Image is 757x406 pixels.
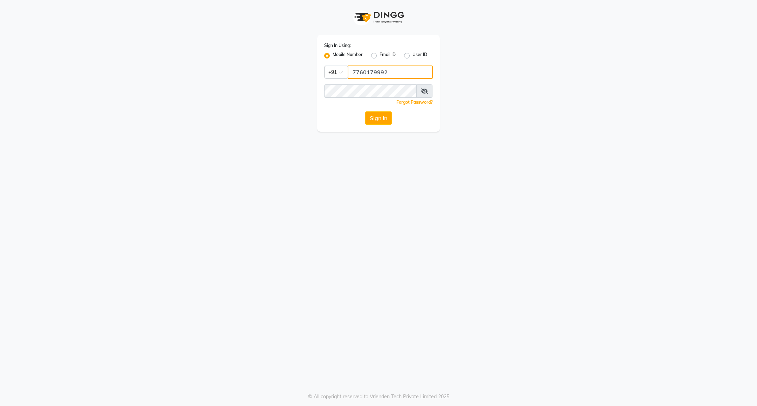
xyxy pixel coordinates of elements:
[412,51,427,60] label: User ID
[396,99,433,105] a: Forgot Password?
[333,51,363,60] label: Mobile Number
[348,66,433,79] input: Username
[324,42,351,49] label: Sign In Using:
[324,84,417,98] input: Username
[380,51,396,60] label: Email ID
[365,111,392,125] button: Sign In
[350,7,407,28] img: logo1.svg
